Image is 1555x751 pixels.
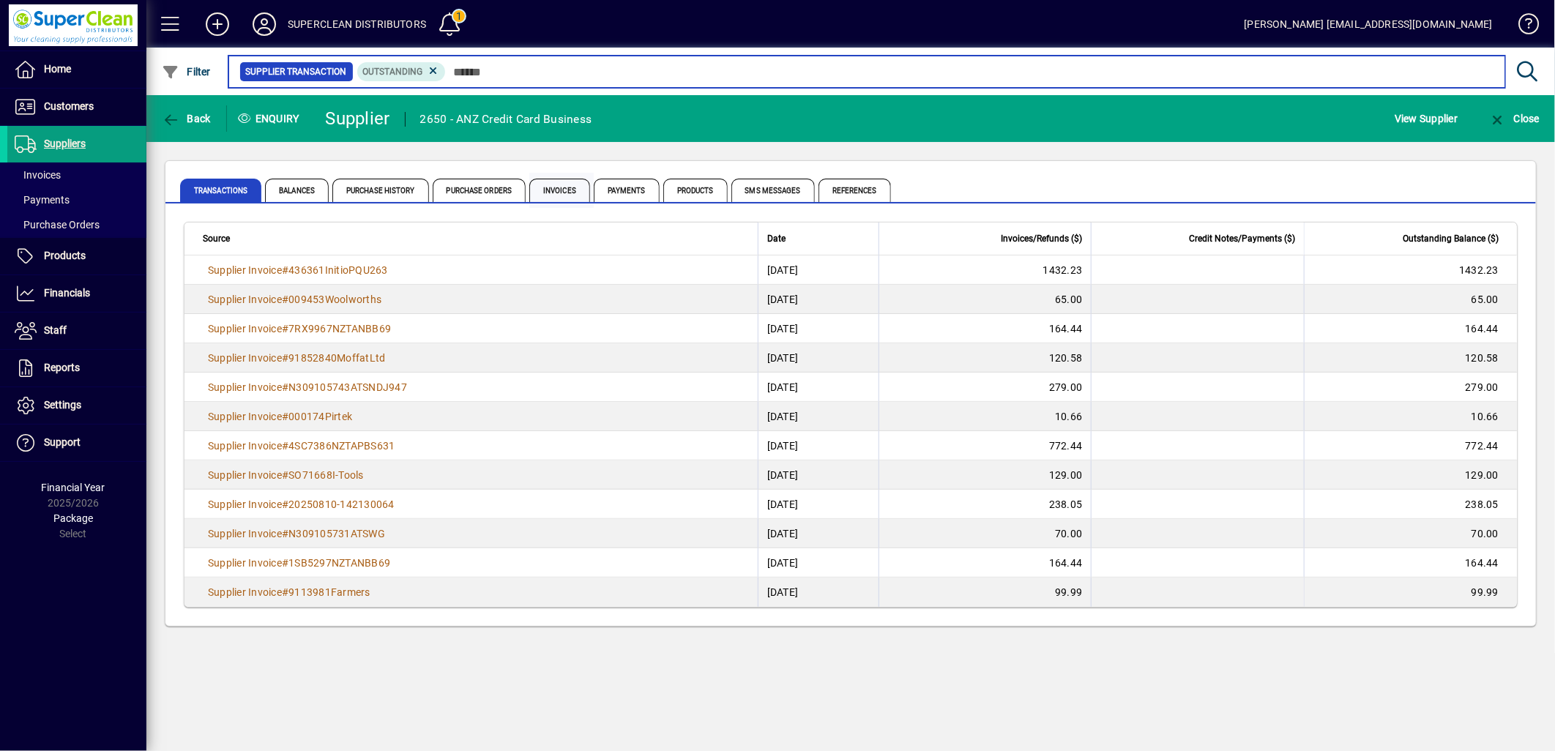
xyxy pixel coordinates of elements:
[265,179,329,202] span: Balances
[203,408,357,425] a: Supplier Invoice#000174Pirtek
[208,528,282,539] span: Supplier Invoice
[282,469,288,481] span: #
[758,519,879,548] td: [DATE]
[7,387,146,424] a: Settings
[1391,105,1461,132] button: View Supplier
[7,162,146,187] a: Invoices
[879,285,1092,314] td: 65.00
[282,323,288,335] span: #
[162,113,211,124] span: Back
[203,438,400,454] a: Supplier Invoice#4SC7386NZTAPBS631
[879,431,1092,460] td: 772.44
[433,179,526,202] span: Purchase Orders
[288,12,426,36] div: SUPERCLEAN DISTRIBUTORS
[879,519,1092,548] td: 70.00
[288,557,390,569] span: 1SB5297NZTANBB69
[288,352,385,364] span: 91852840MoffatLtd
[203,231,230,247] span: Source
[288,498,395,510] span: 20250810-142130064
[1304,285,1517,314] td: 65.00
[282,381,288,393] span: #
[288,528,385,539] span: N309105731ATSWG
[758,578,879,607] td: [DATE]
[1304,578,1517,607] td: 99.99
[203,496,400,512] a: Supplier Invoice#20250810-142130064
[208,469,282,481] span: Supplier Invoice
[1304,548,1517,578] td: 164.44
[282,352,288,364] span: #
[7,51,146,88] a: Home
[529,179,590,202] span: Invoices
[767,231,870,247] div: Date
[208,323,282,335] span: Supplier Invoice
[1304,431,1517,460] td: 772.44
[1001,231,1082,247] span: Invoices/Refunds ($)
[203,350,391,366] a: Supplier Invoice#91852840MoffatLtd
[208,498,282,510] span: Supplier Invoice
[162,66,211,78] span: Filter
[1304,490,1517,519] td: 238.05
[203,262,393,278] a: Supplier Invoice#436361InitioPQU263
[420,108,592,131] div: 2650 - ANZ Credit Card Business
[44,436,81,448] span: Support
[203,321,396,337] a: Supplier Invoice#7RX9967NZTANBB69
[44,399,81,411] span: Settings
[1403,231,1499,247] span: Outstanding Balance ($)
[203,379,412,395] a: Supplier Invoice#N309105743ATSNDJ947
[332,179,429,202] span: Purchase History
[1304,255,1517,285] td: 1432.23
[44,63,71,75] span: Home
[7,238,146,274] a: Products
[879,402,1092,431] td: 10.66
[879,255,1092,285] td: 1432.23
[1304,460,1517,490] td: 129.00
[663,179,728,202] span: Products
[7,313,146,349] a: Staff
[208,294,282,305] span: Supplier Invoice
[288,294,381,305] span: 009453Woolworths
[879,460,1092,490] td: 129.00
[758,431,879,460] td: [DATE]
[767,231,786,247] span: Date
[1507,3,1537,51] a: Knowledge Base
[208,411,282,422] span: Supplier Invoice
[203,584,376,600] a: Supplier Invoice#9113981Farmers
[288,411,352,422] span: 000174Pirtek
[357,62,446,81] mat-chip: Outstanding Status: Outstanding
[282,440,288,452] span: #
[7,275,146,312] a: Financials
[7,212,146,237] a: Purchase Orders
[194,11,241,37] button: Add
[208,440,282,452] span: Supplier Invoice
[1304,519,1517,548] td: 70.00
[15,169,61,181] span: Invoices
[7,425,146,461] a: Support
[53,512,93,524] span: Package
[731,179,815,202] span: SMS Messages
[1395,107,1458,130] span: View Supplier
[288,264,388,276] span: 436361InitioPQU263
[1189,231,1295,247] span: Credit Notes/Payments ($)
[758,548,879,578] td: [DATE]
[44,138,86,149] span: Suppliers
[44,250,86,261] span: Products
[282,586,288,598] span: #
[758,402,879,431] td: [DATE]
[282,528,288,539] span: #
[44,100,94,112] span: Customers
[326,107,390,130] div: Supplier
[15,219,100,231] span: Purchase Orders
[203,526,390,542] a: Supplier Invoice#N309105731ATSWG
[1304,402,1517,431] td: 10.66
[758,255,879,285] td: [DATE]
[288,469,364,481] span: SO71668I-Tools
[282,294,288,305] span: #
[758,343,879,373] td: [DATE]
[208,381,282,393] span: Supplier Invoice
[879,490,1092,519] td: 238.05
[758,490,879,519] td: [DATE]
[1488,113,1540,124] span: Close
[282,264,288,276] span: #
[1245,12,1493,36] div: [PERSON_NAME] [EMAIL_ADDRESS][DOMAIN_NAME]
[1485,105,1543,132] button: Close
